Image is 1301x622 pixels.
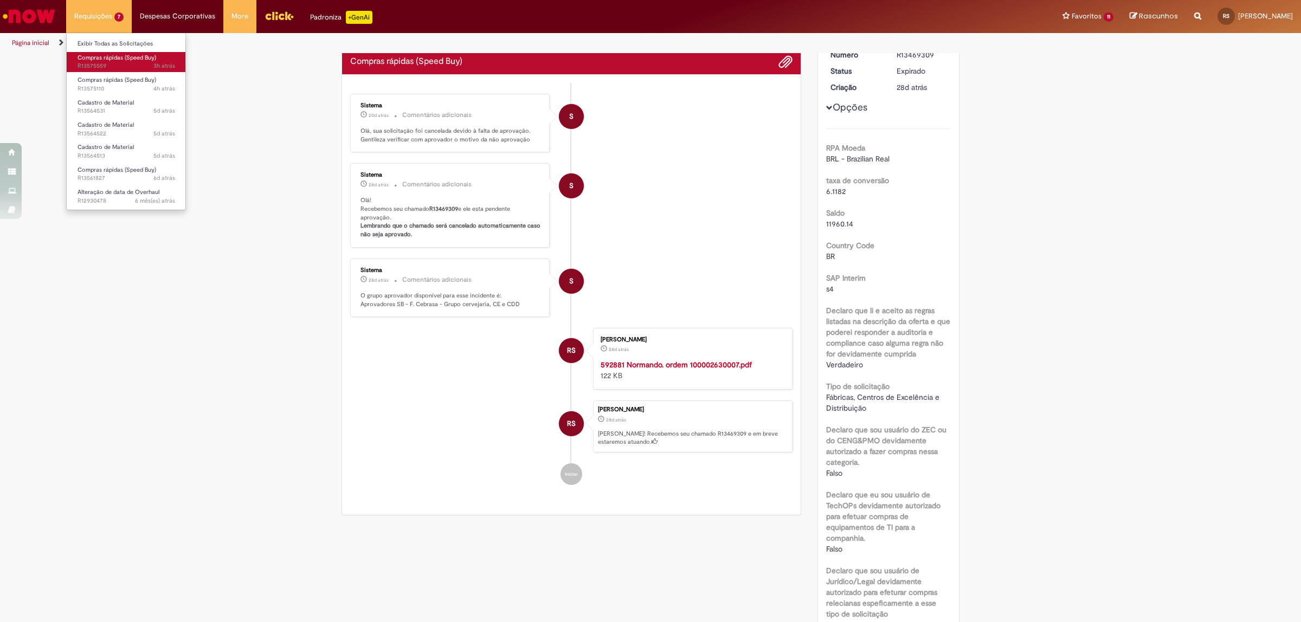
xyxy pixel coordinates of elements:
[369,182,389,188] span: 28d atrás
[135,197,175,205] time: 10/04/2025 17:54:25
[153,62,175,70] time: 29/09/2025 10:06:31
[369,277,389,283] span: 28d atrás
[826,468,842,478] span: Falso
[78,85,175,93] span: R13575110
[1,5,57,27] img: ServiceNow
[153,107,175,115] span: 5d atrás
[78,166,156,174] span: Compras rápidas (Speed Buy)
[559,411,584,436] div: Ronaldo Gomes Dos Santos
[826,306,950,359] b: Declaro que li e aceito as regras listadas na descrição da oferta e que poderei responder a audit...
[826,219,853,229] span: 11960.14
[78,121,134,129] span: Cadastro de Material
[153,107,175,115] time: 24/09/2025 17:40:43
[826,544,842,554] span: Falso
[369,182,389,188] time: 01/09/2025 16:02:07
[78,143,134,151] span: Cadastro de Material
[360,222,542,238] b: Lembrando que o chamado será cancelado automaticamente caso não seja aprovado.
[78,174,175,183] span: R13561827
[826,284,834,294] span: s4
[66,33,186,210] ul: Requisições
[606,417,626,423] span: 28d atrás
[567,411,576,437] span: RS
[826,208,845,218] b: Saldo
[153,85,175,93] span: 4h atrás
[135,197,175,205] span: 6 mês(es) atrás
[826,392,942,413] span: Fábricas, Centros de Excelência e Distribuição
[897,82,927,92] time: 01/09/2025 16:01:54
[601,359,781,381] div: 122 KB
[78,129,175,138] span: R13564522
[569,268,574,294] span: S
[360,127,541,144] p: Olá, sua solicitação foi cancelada devido à falta de aprovação. Gentileza verificar com aprovador...
[826,273,866,283] b: SAP Interim
[350,83,793,496] ul: Histórico de tíquete
[360,291,541,308] p: O grupo aprovador disponível para esse incidente é: Aprovadores SB - F. Cebrasa - Grupo cervejari...
[78,99,134,107] span: Cadastro de Material
[569,173,574,199] span: S
[897,82,927,92] span: 28d atrás
[67,141,186,161] a: Aberto R13564513 : Cadastro de Material
[231,11,248,22] span: More
[140,11,215,22] span: Despesas Corporativas
[78,197,175,205] span: R12930478
[897,66,947,76] div: Expirado
[360,267,541,274] div: Sistema
[360,102,541,109] div: Sistema
[429,205,458,213] b: R13469309
[822,49,889,60] dt: Número
[67,119,186,139] a: Aberto R13564522 : Cadastro de Material
[1072,11,1102,22] span: Favoritos
[78,76,156,84] span: Compras rápidas (Speed Buy)
[402,111,472,120] small: Comentários adicionais
[1139,11,1178,21] span: Rascunhos
[78,54,156,62] span: Compras rápidas (Speed Buy)
[826,566,937,619] b: Declaro que sou usuário de Jurídico/Legal devidamente autorizado para efeturar compras relecianas...
[1238,11,1293,21] span: [PERSON_NAME]
[67,186,186,206] a: Aberto R12930478 : Alteração de data de Overhaul
[78,62,175,70] span: R13575559
[559,104,584,129] div: System
[67,97,186,117] a: Aberto R13564531 : Cadastro de Material
[598,406,787,413] div: [PERSON_NAME]
[569,103,574,129] span: S
[598,430,787,446] p: [PERSON_NAME]! Recebemos seu chamado R13469309 e em breve estaremos atuando.
[402,275,472,284] small: Comentários adicionais
[350,400,793,452] li: Ronaldo Gomes Dos Santos
[826,143,865,153] b: RPA Moeda
[310,11,372,24] div: Padroniza
[114,12,124,22] span: 7
[67,164,186,184] a: Aberto R13561827 : Compras rápidas (Speed Buy)
[559,173,584,198] div: System
[897,82,947,93] div: 01/09/2025 16:01:54
[346,11,372,24] p: +GenAi
[559,269,584,294] div: System
[826,490,941,543] b: Declaro que eu sou usuário de TechOPs devidamente autorizado para efetuar compras de equipamentos...
[153,129,175,138] time: 24/09/2025 17:39:24
[567,338,576,364] span: RS
[822,82,889,93] dt: Criação
[1223,12,1229,20] span: RS
[67,38,186,50] a: Exibir Todas as Solicitações
[609,346,629,353] span: 28d atrás
[826,381,890,391] b: Tipo de solicitação
[153,174,175,182] time: 24/09/2025 09:45:38
[78,107,175,115] span: R13564531
[601,360,752,370] a: 592881 Normando. ordem 100002630007.pdf
[369,112,389,119] span: 20d atrás
[826,425,946,467] b: Declaro que sou usuário do ZEC ou do CENG&PMO devidamente autorizado a fazer compras nessa catego...
[606,417,626,423] time: 01/09/2025 16:01:54
[360,172,541,178] div: Sistema
[826,186,846,196] span: 6.1182
[153,174,175,182] span: 6d atrás
[826,154,890,164] span: BRL - Brazilian Real
[360,196,541,239] p: Olá! Recebemos seu chamado e ele esta pendente aprovação.
[897,49,947,60] div: R13469309
[601,336,781,343] div: [PERSON_NAME]
[402,180,472,189] small: Comentários adicionais
[67,52,186,72] a: Aberto R13575559 : Compras rápidas (Speed Buy)
[67,74,186,94] a: Aberto R13575110 : Compras rápidas (Speed Buy)
[826,241,874,250] b: Country Code
[153,85,175,93] time: 29/09/2025 08:56:41
[1104,12,1113,22] span: 11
